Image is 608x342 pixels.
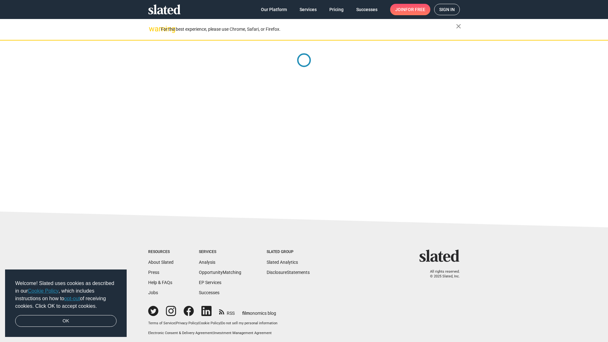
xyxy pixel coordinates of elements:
[161,25,456,34] div: For the best experience, please use Chrome, Safari, or Firefox.
[5,269,127,337] div: cookieconsent
[324,4,349,15] a: Pricing
[176,321,198,325] a: Privacy Policy
[199,280,221,285] a: EP Services
[148,280,172,285] a: Help & FAQs
[395,4,425,15] span: Join
[148,270,159,275] a: Press
[198,321,199,325] span: |
[148,260,174,265] a: About Slated
[199,290,219,295] a: Successes
[351,4,383,15] a: Successes
[423,269,460,279] p: All rights reserved. © 2025 Slated, Inc.
[256,4,292,15] a: Our Platform
[148,290,158,295] a: Jobs
[64,296,80,301] a: opt-out
[15,280,117,310] span: Welcome! Slated uses cookies as described in our , which includes instructions on how to of recei...
[213,331,214,335] span: |
[267,270,310,275] a: DisclosureStatements
[267,260,298,265] a: Slated Analytics
[199,321,220,325] a: Cookie Policy
[148,250,174,255] div: Resources
[28,288,59,294] a: Cookie Policy
[148,321,175,325] a: Terms of Service
[149,25,156,33] mat-icon: warning
[329,4,344,15] span: Pricing
[242,311,250,316] span: film
[199,250,241,255] div: Services
[455,22,462,30] mat-icon: close
[405,4,425,15] span: for free
[15,315,117,327] a: dismiss cookie message
[199,270,241,275] a: OpportunityMatching
[300,4,317,15] span: Services
[439,4,455,15] span: Sign in
[267,250,310,255] div: Slated Group
[434,4,460,15] a: Sign in
[294,4,322,15] a: Services
[214,331,272,335] a: Investment Management Agreement
[175,321,176,325] span: |
[242,305,276,316] a: filmonomics blog
[356,4,377,15] span: Successes
[390,4,430,15] a: Joinfor free
[220,321,221,325] span: |
[261,4,287,15] span: Our Platform
[219,307,235,316] a: RSS
[199,260,215,265] a: Analysis
[221,321,277,326] button: Do not sell my personal information
[148,331,213,335] a: Electronic Consent & Delivery Agreement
